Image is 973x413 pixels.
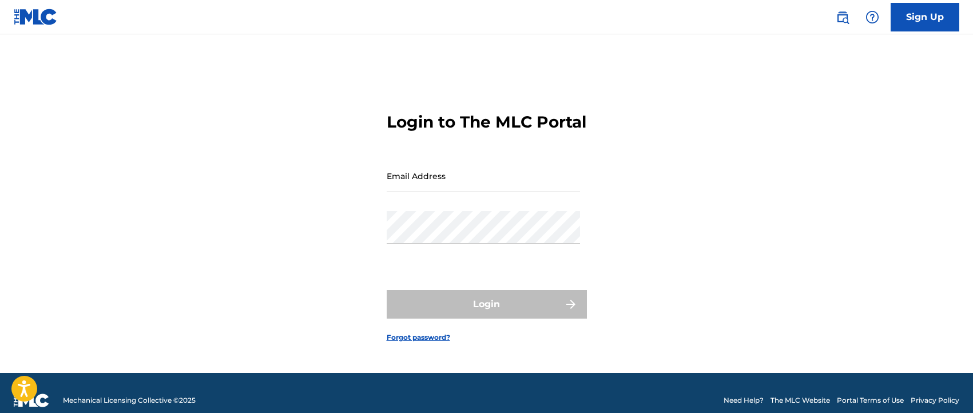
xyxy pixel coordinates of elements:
img: MLC Logo [14,9,58,25]
a: Sign Up [891,3,959,31]
span: Mechanical Licensing Collective © 2025 [63,395,196,406]
a: Portal Terms of Use [837,395,904,406]
h3: Login to The MLC Portal [387,112,586,132]
a: Public Search [831,6,854,29]
img: search [836,10,849,24]
a: Forgot password? [387,332,450,343]
a: Privacy Policy [911,395,959,406]
div: Help [861,6,884,29]
a: Need Help? [724,395,764,406]
img: help [865,10,879,24]
a: The MLC Website [771,395,830,406]
img: logo [14,394,49,407]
